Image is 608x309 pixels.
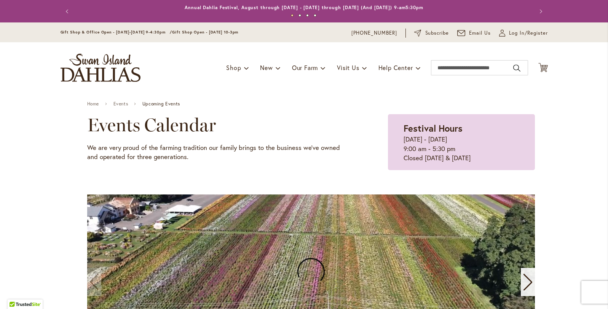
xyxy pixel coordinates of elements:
button: Previous [61,4,76,19]
span: Help Center [378,64,413,72]
button: 2 of 4 [298,14,301,17]
span: Subscribe [425,29,449,37]
span: Gift Shop Open - [DATE] 10-3pm [172,30,238,35]
p: [DATE] - [DATE] 9:00 am - 5:30 pm Closed [DATE] & [DATE] [404,135,519,162]
a: Events [113,101,128,107]
span: Visit Us [337,64,359,72]
a: store logo [61,54,140,82]
button: Next [533,4,548,19]
a: Annual Dahlia Festival, August through [DATE] - [DATE] through [DATE] (And [DATE]) 9-am5:30pm [185,5,423,10]
span: Shop [226,64,241,72]
p: We are very proud of the farming tradition our family brings to the business we've owned and oper... [87,143,350,162]
a: Log In/Register [499,29,548,37]
span: Our Farm [292,64,318,72]
span: Upcoming Events [142,101,180,107]
a: Subscribe [414,29,449,37]
a: Email Us [457,29,491,37]
button: 4 of 4 [314,14,316,17]
button: 3 of 4 [306,14,309,17]
h2: Events Calendar [87,114,350,135]
button: 1 of 4 [291,14,294,17]
span: New [260,64,273,72]
span: Log In/Register [509,29,548,37]
span: Email Us [469,29,491,37]
span: Gift Shop & Office Open - [DATE]-[DATE] 9-4:30pm / [61,30,172,35]
strong: Festival Hours [404,122,463,134]
a: [PHONE_NUMBER] [351,29,397,37]
a: Home [87,101,99,107]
